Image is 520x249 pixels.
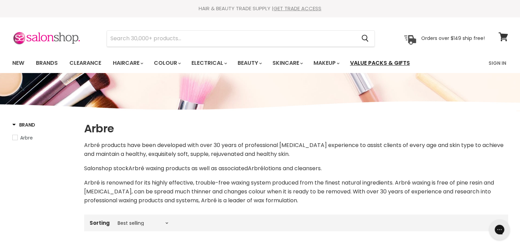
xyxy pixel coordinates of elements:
[4,5,517,12] div: HAIR & BEAUTY TRADE SUPPLY |
[4,53,517,73] nav: Main
[308,56,344,70] a: Makeup
[232,56,266,70] a: Beauty
[20,134,33,141] span: Arbre
[345,56,415,70] a: Value Packs & Gifts
[84,179,494,204] span: Arbré is renowned for its highly effective, trouble-free waxing system produced from the finest n...
[12,121,36,128] h3: Brand
[84,164,508,173] p: Arbré waxing products as well as associated lotions and cleansers.
[274,5,321,12] a: GET TRADE ACCESS
[108,56,147,70] a: Haircare
[186,56,231,70] a: Electrical
[84,121,508,136] h1: Arbre
[356,31,374,46] button: Search
[484,56,510,70] a: Sign In
[90,220,110,226] label: Sorting
[7,56,29,70] a: New
[421,35,485,41] p: Orders over $149 ship free!
[31,56,63,70] a: Brands
[7,53,450,73] ul: Main menu
[64,56,106,70] a: Clearance
[149,56,185,70] a: Colour
[84,141,504,158] span: Arbré products have been developed with over 30 years of professional [MEDICAL_DATA] experience t...
[267,56,307,70] a: Skincare
[107,30,375,47] form: Product
[248,164,264,172] span: Arbré
[84,164,129,172] span: Salonshop stock
[12,134,76,142] a: Arbre
[486,217,513,242] iframe: Gorgias live chat messenger
[107,31,356,46] input: Search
